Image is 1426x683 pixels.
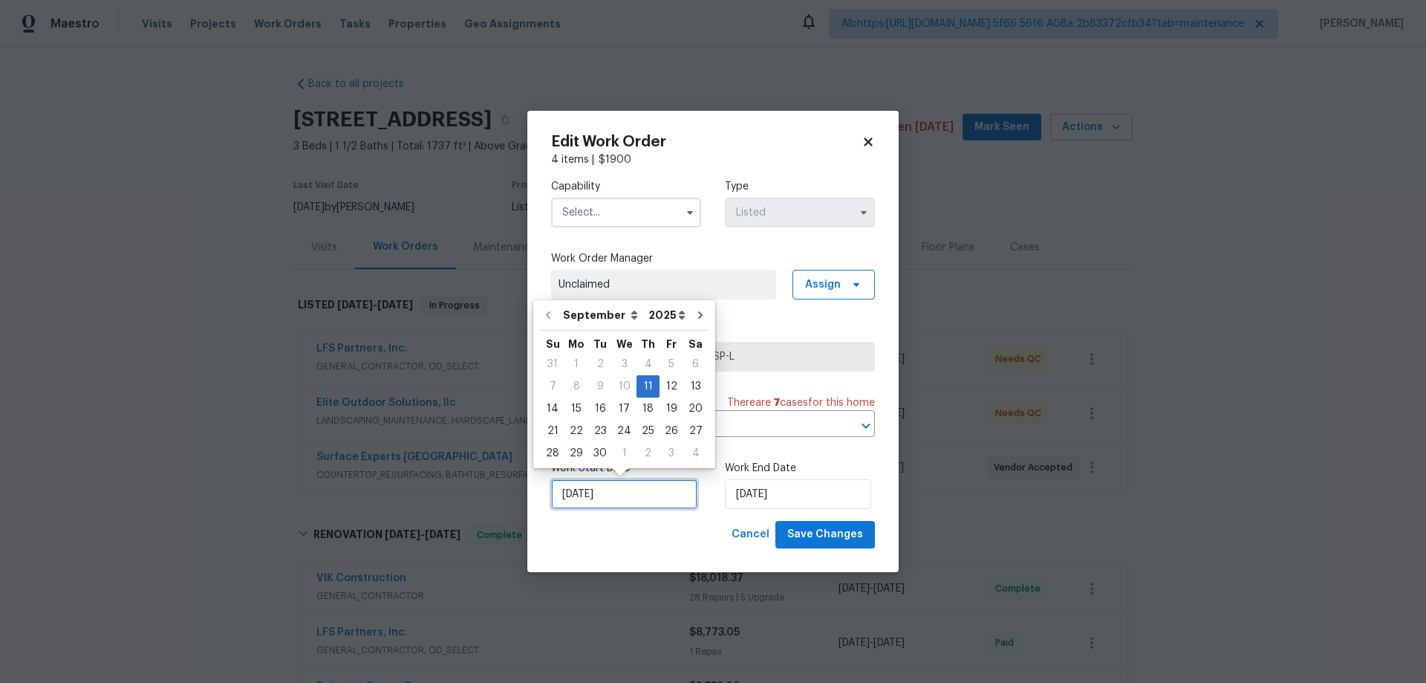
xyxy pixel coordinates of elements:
[564,353,588,375] div: Mon Sep 01 2025
[588,398,612,419] div: 16
[725,461,875,476] label: Work End Date
[612,376,637,397] div: 10
[616,339,633,349] abbr: Wednesday
[588,442,612,464] div: Tue Sep 30 2025
[637,354,660,375] div: 4
[660,420,683,442] div: Fri Sep 26 2025
[568,339,585,349] abbr: Monday
[637,376,660,397] div: 11
[856,415,876,436] button: Open
[537,300,559,330] button: Go to previous month
[641,339,655,349] abbr: Thursday
[660,398,683,420] div: Fri Sep 19 2025
[683,421,708,441] div: 27
[541,443,564,464] div: 28
[637,420,660,442] div: Thu Sep 25 2025
[564,421,588,441] div: 22
[660,376,683,397] div: 12
[564,375,588,398] div: Mon Sep 08 2025
[588,376,612,397] div: 9
[660,353,683,375] div: Fri Sep 05 2025
[588,375,612,398] div: Tue Sep 09 2025
[593,339,607,349] abbr: Tuesday
[612,353,637,375] div: Wed Sep 03 2025
[564,398,588,419] div: 15
[541,354,564,375] div: 31
[612,421,637,441] div: 24
[660,421,683,441] div: 26
[727,395,875,410] span: There are case s for this home
[588,420,612,442] div: Tue Sep 23 2025
[645,304,689,326] select: Year
[683,442,708,464] div: Sat Oct 04 2025
[564,376,588,397] div: 8
[683,443,708,464] div: 4
[541,375,564,398] div: Sun Sep 07 2025
[564,442,588,464] div: Mon Sep 29 2025
[541,398,564,420] div: Sun Sep 14 2025
[660,442,683,464] div: Fri Oct 03 2025
[725,479,871,509] input: M/D/YYYY
[725,198,875,227] input: Select...
[541,398,564,419] div: 14
[660,443,683,464] div: 3
[660,398,683,419] div: 19
[683,354,708,375] div: 6
[551,198,701,227] input: Select...
[612,375,637,398] div: Wed Sep 10 2025
[612,443,637,464] div: 1
[551,152,875,167] div: 4 items |
[681,204,699,221] button: Show options
[637,353,660,375] div: Thu Sep 04 2025
[541,376,564,397] div: 7
[637,442,660,464] div: Thu Oct 02 2025
[683,375,708,398] div: Sat Sep 13 2025
[588,354,612,375] div: 2
[551,479,697,509] input: M/D/YYYY
[541,353,564,375] div: Sun Aug 31 2025
[551,251,875,266] label: Work Order Manager
[637,421,660,441] div: 25
[559,304,645,326] select: Month
[612,398,637,419] div: 17
[637,375,660,398] div: Thu Sep 11 2025
[688,339,703,349] abbr: Saturday
[725,179,875,194] label: Type
[775,521,875,548] button: Save Changes
[666,339,677,349] abbr: Friday
[732,525,769,544] span: Cancel
[637,398,660,420] div: Thu Sep 18 2025
[855,204,873,221] button: Show options
[599,155,631,165] span: $ 1900
[541,420,564,442] div: Sun Sep 21 2025
[689,300,712,330] button: Go to next month
[546,339,560,349] abbr: Sunday
[787,525,863,544] span: Save Changes
[612,354,637,375] div: 3
[588,398,612,420] div: Tue Sep 16 2025
[551,461,701,476] label: Work Start Date
[612,420,637,442] div: Wed Sep 24 2025
[588,421,612,441] div: 23
[564,443,588,464] div: 29
[612,442,637,464] div: Wed Oct 01 2025
[683,376,708,397] div: 13
[637,443,660,464] div: 2
[683,420,708,442] div: Sat Sep 27 2025
[564,398,588,420] div: Mon Sep 15 2025
[660,375,683,398] div: Fri Sep 12 2025
[559,277,769,292] span: Unclaimed
[637,398,660,419] div: 18
[551,179,701,194] label: Capability
[683,398,708,420] div: Sat Sep 20 2025
[541,421,564,441] div: 21
[683,353,708,375] div: Sat Sep 06 2025
[683,398,708,419] div: 20
[551,135,862,149] h2: Edit Work Order
[805,277,841,292] span: Assign
[588,353,612,375] div: Tue Sep 02 2025
[564,420,588,442] div: Mon Sep 22 2025
[564,354,588,375] div: 1
[541,442,564,464] div: Sun Sep 28 2025
[726,521,775,548] button: Cancel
